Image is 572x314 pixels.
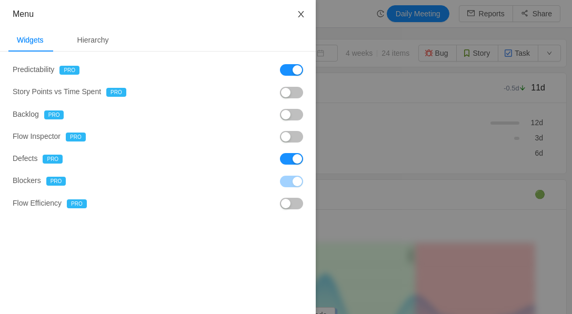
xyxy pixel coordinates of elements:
div: Predictability [13,64,158,76]
span: PRO [67,199,87,208]
div: Flow Efficiency [13,198,158,209]
span: PRO [46,177,66,186]
div: Defects [13,153,158,165]
span: PRO [43,155,63,164]
span: PRO [59,66,79,75]
span: PRO [106,88,126,97]
div: Story Points vs Time Spent [13,86,158,98]
i: icon: close [297,10,305,18]
div: Hierarchy [69,28,117,52]
div: Widgets [8,28,52,52]
span: PRO [66,133,86,141]
div: Backlog [13,109,158,120]
div: Blockers [13,175,158,187]
div: Flow Inspector [13,131,158,143]
span: PRO [44,110,64,119]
